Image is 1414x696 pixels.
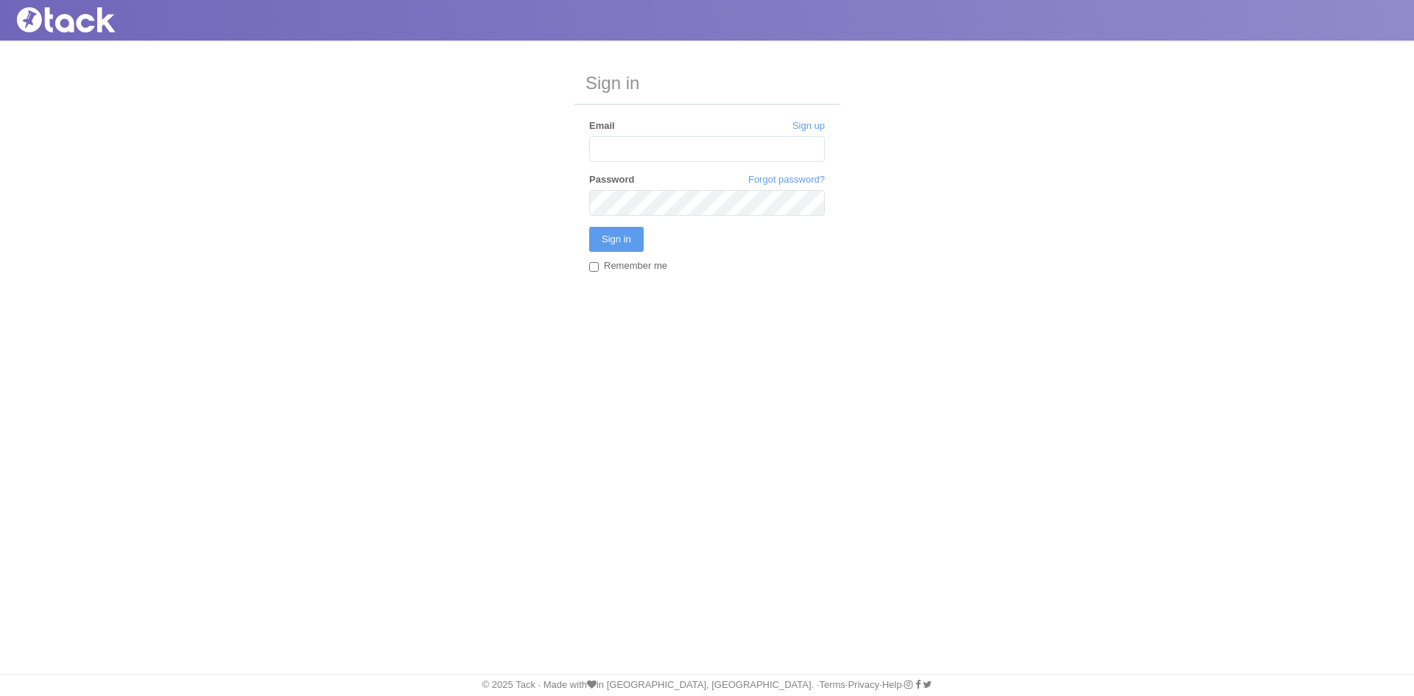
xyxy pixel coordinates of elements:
div: © 2025 Tack · Made with in [GEOGRAPHIC_DATA], [GEOGRAPHIC_DATA]. · · · · [4,678,1410,692]
a: Sign up [792,119,825,133]
h3: Sign in [574,63,840,105]
input: Remember me [589,262,599,272]
a: Forgot password? [748,173,825,186]
input: Sign in [589,227,644,252]
img: Tack [11,7,158,32]
label: Email [589,119,615,133]
a: Terms [819,679,845,690]
a: Help [882,679,902,690]
a: Privacy [848,679,879,690]
label: Remember me [589,259,667,275]
label: Password [589,173,634,186]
